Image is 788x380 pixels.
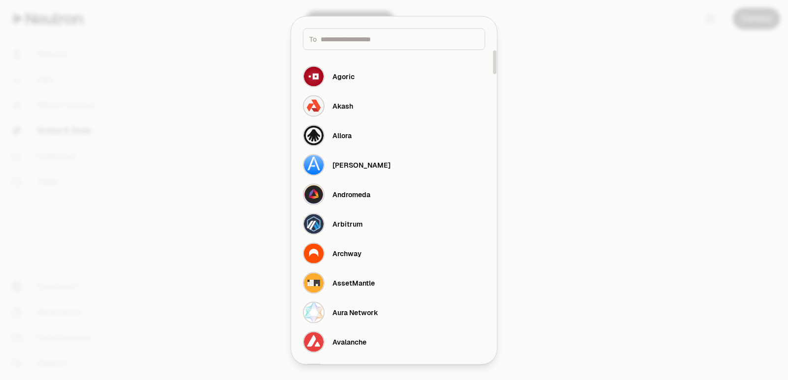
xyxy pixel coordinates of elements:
button: Aura Network LogoAura Network [297,297,491,327]
button: AssetMantle LogoAssetMantle [297,268,491,297]
img: Agoric Logo [304,66,324,86]
div: Andromeda [332,189,370,199]
div: Archway [332,248,361,258]
img: Akash Logo [304,96,324,116]
button: Akash LogoAkash [297,91,491,120]
button: Agoric LogoAgoric [297,61,491,91]
div: Aura Network [332,307,378,317]
img: AssetMantle Logo [304,273,324,292]
div: Allora [332,130,352,140]
img: Aura Network Logo [304,302,324,322]
img: Allora Logo [304,125,324,145]
img: Arbitrum Logo [304,214,324,234]
button: Arbitrum LogoArbitrum [297,209,491,238]
button: Andromeda LogoAndromeda [297,179,491,209]
img: Avalanche Logo [304,332,324,351]
img: Andromeda Logo [304,184,324,204]
img: Archway Logo [304,243,324,263]
div: Arbitrum [332,219,362,229]
button: Althea Logo[PERSON_NAME] [297,150,491,179]
button: Allora LogoAllora [297,120,491,150]
div: Agoric [332,71,355,81]
div: AssetMantle [332,278,375,288]
button: Archway LogoArchway [297,238,491,268]
div: Akash [332,101,353,111]
div: Avalanche [332,337,366,347]
button: Avalanche LogoAvalanche [297,327,491,356]
span: To [309,34,317,44]
img: Althea Logo [304,155,324,175]
div: [PERSON_NAME] [332,160,391,170]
